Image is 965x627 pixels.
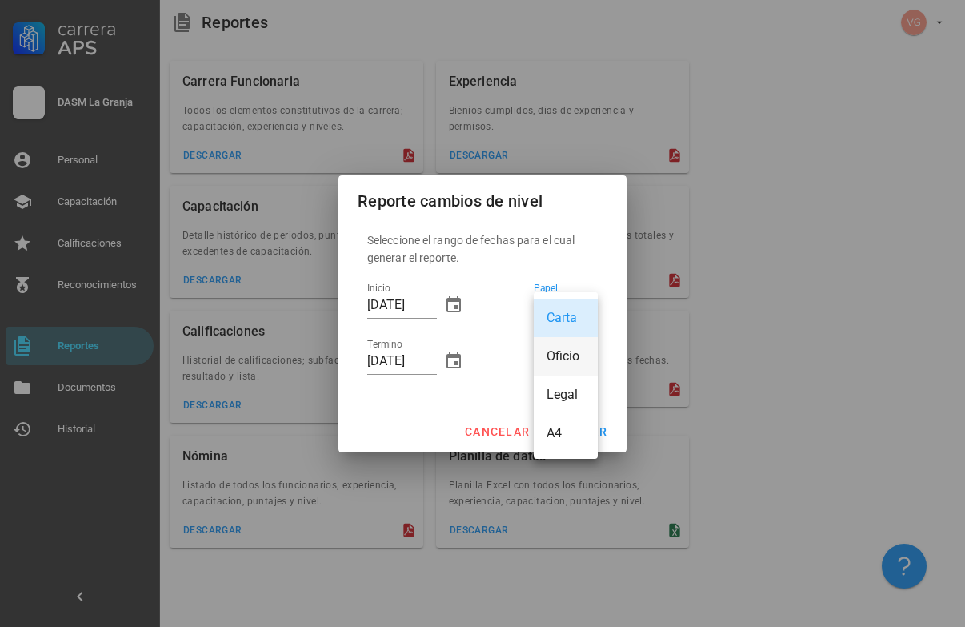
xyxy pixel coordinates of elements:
div: PapelCarta [534,292,598,318]
div: Oficio [547,348,585,364]
label: Termino [367,339,402,351]
div: Reporte cambios de nivel [358,188,543,214]
span: cancelar [464,425,530,438]
button: cancelar [458,417,536,446]
label: Papel [534,283,558,295]
label: Inicio [367,283,390,295]
div: A4 [547,425,585,440]
p: Seleccione el rango de fechas para el cual generar el reporte. [367,231,598,267]
div: Legal [547,387,585,402]
div: Carta [547,310,585,325]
